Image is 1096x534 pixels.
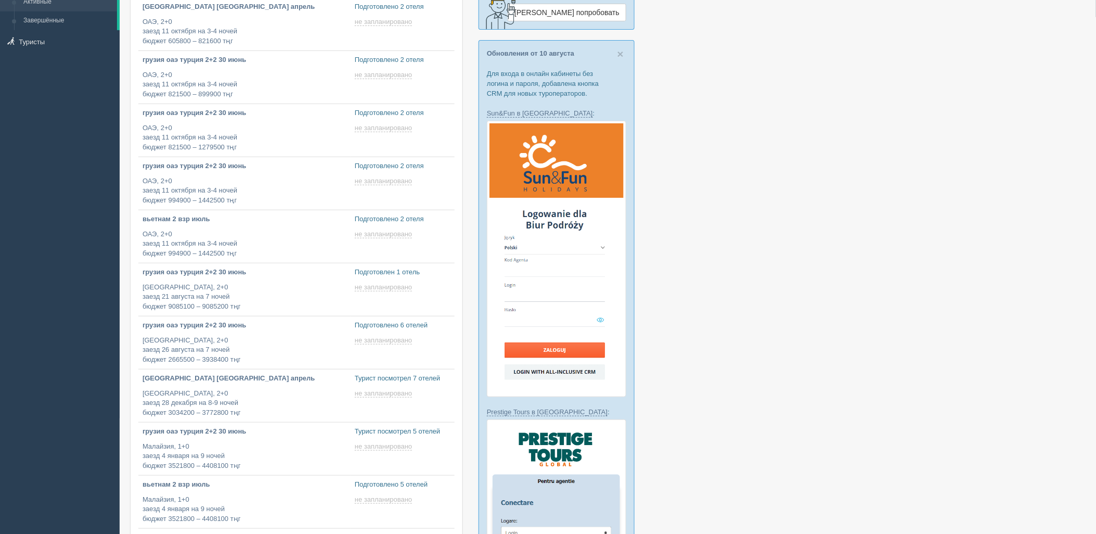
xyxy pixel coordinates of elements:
button: Close [617,48,624,59]
span: не запланировано [355,230,412,238]
a: не запланировано [355,283,414,291]
p: Для входа в онлайн кабинеты без логина и пароля, добавлена кнопка CRM для новых туроператоров. [487,69,626,98]
p: грузия оаэ турция 2+2 30 июнь [143,427,346,437]
p: Подготовлено 2 отеля [355,2,450,12]
a: вьетнам 2 взр июль ОАЭ, 2+0заезд 11 октября на 3-4 ночейбюджет 994900 – 1442500 тңг [138,210,351,263]
a: грузия оаэ турция 2+2 30 июнь ОАЭ, 2+0заезд 11 октября на 3-4 ночейбюджет 821500 – 1279500 тңг [138,104,351,157]
p: ОАЭ, 2+0 заезд 11 октября на 3-4 ночей бюджет 605800 – 821600 тңг [143,17,346,46]
a: не запланировано [355,389,414,398]
span: × [617,48,624,60]
p: грузия оаэ турция 2+2 30 июнь [143,55,346,65]
a: не запланировано [355,336,414,345]
p: вьетнам 2 взр июль [143,480,346,490]
p: Подготовлен 1 отель [355,268,450,277]
a: [PERSON_NAME] попробовать [508,4,626,21]
span: не запланировано [355,442,412,451]
p: [GEOGRAPHIC_DATA] [GEOGRAPHIC_DATA] апрель [143,2,346,12]
a: грузия оаэ турция 2+2 30 июнь Малайзия, 1+0заезд 4 января на 9 ночейбюджет 3521800 – 4408100 тңг [138,423,351,475]
a: не запланировано [355,18,414,26]
a: Sun&Fun в [GEOGRAPHIC_DATA] [487,109,593,118]
a: грузия оаэ турция 2+2 30 июнь [GEOGRAPHIC_DATA], 2+0заезд 26 августа на 7 ночейбюджет 2665500 – 3... [138,316,351,369]
span: не запланировано [355,18,412,26]
p: Подготовлено 2 отеля [355,161,450,171]
span: не запланировано [355,124,412,132]
p: Подготовлено 6 отелей [355,321,450,330]
p: Малайзия, 1+0 заезд 4 января на 9 ночей бюджет 3521800 – 4408100 тңг [143,495,346,524]
p: ОАЭ, 2+0 заезд 11 октября на 3-4 ночей бюджет 994900 – 1442500 тңг [143,230,346,259]
span: не запланировано [355,177,412,185]
p: [GEOGRAPHIC_DATA], 2+0 заезд 28 декабря на 8-9 ночей бюджет 3034200 – 3772800 тңг [143,389,346,418]
p: Подготовлено 5 отелей [355,480,450,490]
p: [GEOGRAPHIC_DATA], 2+0 заезд 21 августа на 7 ночей бюджет 9085100 – 9085200 тңг [143,283,346,312]
p: грузия оаэ турция 2+2 30 июнь [143,161,346,171]
p: Малайзия, 1+0 заезд 4 января на 9 ночей бюджет 3521800 – 4408100 тңг [143,442,346,471]
p: вьетнам 2 взр июль [143,214,346,224]
span: не запланировано [355,336,412,345]
a: не запланировано [355,177,414,185]
a: Обновления от 10 августа [487,49,574,57]
p: Подготовлено 2 отеля [355,108,450,118]
span: не запланировано [355,389,412,398]
p: Турист посмотрел 5 отелей [355,427,450,437]
a: Завершённые [19,11,117,30]
p: ОАЭ, 2+0 заезд 11 октября на 3-4 ночей бюджет 821500 – 1279500 тңг [143,123,346,152]
p: Подготовлено 2 отеля [355,214,450,224]
a: вьетнам 2 взр июль Малайзия, 1+0заезд 4 января на 9 ночейбюджет 3521800 – 4408100 тңг [138,476,351,528]
a: [GEOGRAPHIC_DATA] [GEOGRAPHIC_DATA] апрель [GEOGRAPHIC_DATA], 2+0заезд 28 декабря на 8-9 ночейбюд... [138,370,351,422]
a: не запланировано [355,124,414,132]
p: : [487,407,626,417]
a: не запланировано [355,71,414,79]
p: [GEOGRAPHIC_DATA], 2+0 заезд 26 августа на 7 ночей бюджет 2665500 – 3938400 тңг [143,336,346,365]
span: не запланировано [355,71,412,79]
span: не запланировано [355,495,412,504]
p: ОАЭ, 2+0 заезд 11 октября на 3-4 ночей бюджет 821500 – 899900 тңг [143,70,346,99]
span: не запланировано [355,283,412,291]
a: грузия оаэ турция 2+2 30 июнь ОАЭ, 2+0заезд 11 октября на 3-4 ночейбюджет 994900 – 1442500 тңг [138,157,351,210]
a: не запланировано [355,230,414,238]
p: грузия оаэ турция 2+2 30 июнь [143,321,346,330]
p: грузия оаэ турция 2+2 30 июнь [143,108,346,118]
a: грузия оаэ турция 2+2 30 июнь [GEOGRAPHIC_DATA], 2+0заезд 21 августа на 7 ночейбюджет 9085100 – 9... [138,263,351,316]
a: не запланировано [355,495,414,504]
p: Турист посмотрел 7 отелей [355,374,450,384]
a: грузия оаэ турция 2+2 30 июнь ОАЭ, 2+0заезд 11 октября на 3-4 ночейбюджет 821500 – 899900 тңг [138,51,351,104]
img: sun-fun-%D0%BB%D0%BE%D0%B3%D1%96%D0%BD-%D1%87%D0%B5%D1%80%D0%B5%D0%B7-%D1%81%D1%80%D0%BC-%D0%B4%D... [487,121,626,397]
p: ОАЭ, 2+0 заезд 11 октября на 3-4 ночей бюджет 994900 – 1442500 тңг [143,176,346,206]
p: Подготовлено 2 отеля [355,55,450,65]
p: [GEOGRAPHIC_DATA] [GEOGRAPHIC_DATA] апрель [143,374,346,384]
a: Prestige Tours в [GEOGRAPHIC_DATA] [487,408,608,416]
p: грузия оаэ турция 2+2 30 июнь [143,268,346,277]
a: не запланировано [355,442,414,451]
p: : [487,108,626,118]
